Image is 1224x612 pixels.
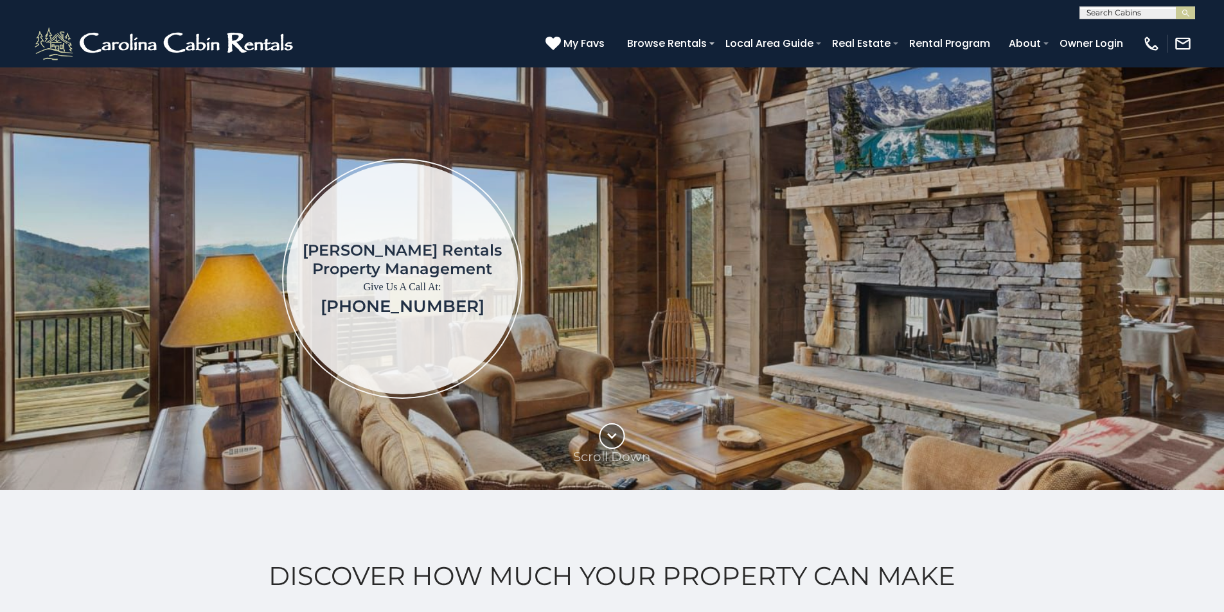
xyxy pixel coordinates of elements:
a: [PHONE_NUMBER] [321,296,484,317]
img: phone-regular-white.png [1142,35,1160,53]
a: Browse Rentals [621,32,713,55]
a: About [1002,32,1047,55]
img: mail-regular-white.png [1174,35,1192,53]
a: Owner Login [1053,32,1130,55]
span: My Favs [563,35,605,51]
h2: Discover How Much Your Property Can Make [32,561,1192,591]
a: Real Estate [826,32,897,55]
p: Scroll Down [573,449,651,464]
a: Rental Program [903,32,997,55]
a: Local Area Guide [719,32,820,55]
h1: [PERSON_NAME] Rentals Property Management [303,241,502,278]
img: White-1-2.png [32,24,299,63]
a: My Favs [545,35,608,52]
p: Give Us A Call At: [303,278,502,296]
iframe: New Contact Form [729,105,1149,451]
